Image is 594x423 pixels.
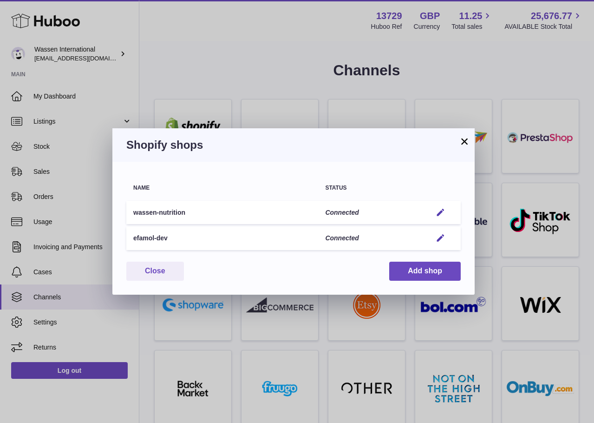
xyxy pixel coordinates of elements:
div: Name [133,185,311,191]
div: Status [325,185,418,191]
button: Close [126,262,184,281]
button: × [459,136,470,147]
td: Connected [318,226,425,250]
td: wassen-nutrition [126,201,318,225]
h3: Shopify shops [126,138,461,152]
button: Add shop [389,262,461,281]
td: Connected [318,201,425,225]
td: efamol-dev [126,226,318,250]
